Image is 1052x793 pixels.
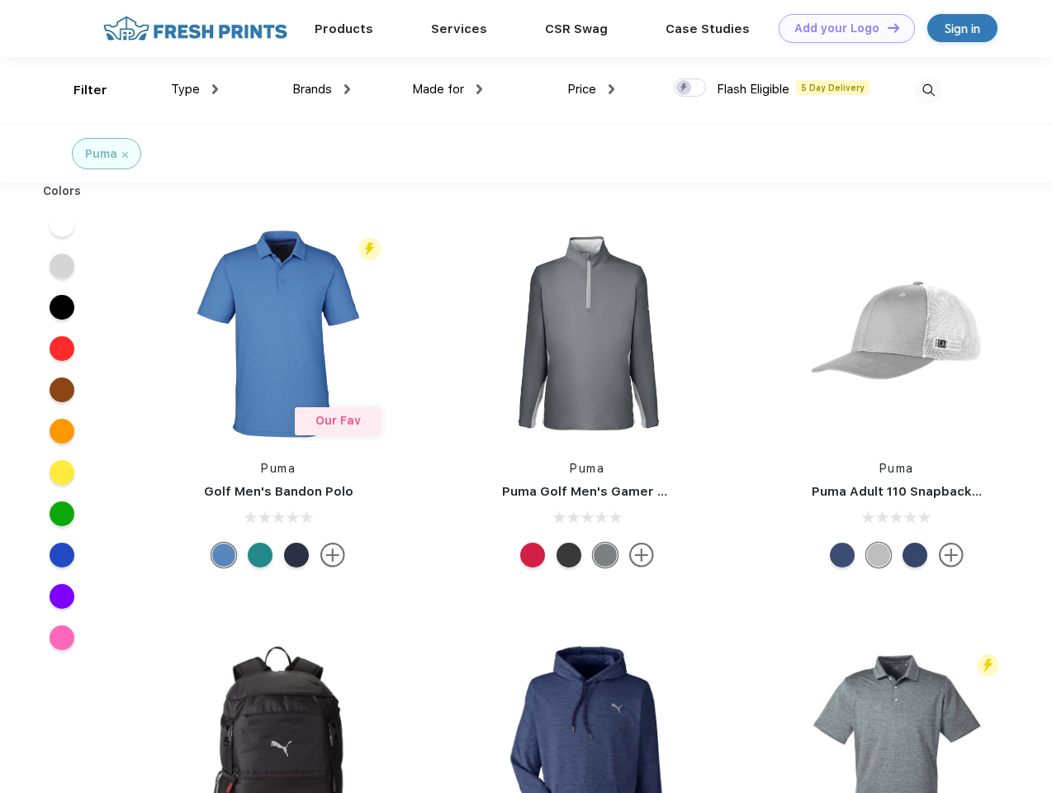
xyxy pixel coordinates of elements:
img: dropdown.png [609,84,614,94]
span: Price [567,82,596,97]
div: Peacoat Qut Shd [830,543,855,567]
a: Sign in [927,14,998,42]
div: Filter [73,81,107,100]
span: 5 Day Delivery [796,80,870,95]
img: DT [888,23,899,32]
a: Puma [261,462,296,475]
div: Peacoat with Qut Shd [903,543,927,567]
div: Green Lagoon [248,543,272,567]
img: more.svg [320,543,345,567]
img: flash_active_toggle.svg [358,238,381,260]
div: Sign in [945,19,980,38]
span: Brands [292,82,332,97]
img: func=resize&h=266 [477,224,697,444]
img: fo%20logo%202.webp [98,14,292,43]
span: Type [171,82,200,97]
a: Services [431,21,487,36]
img: dropdown.png [476,84,482,94]
img: dropdown.png [212,84,218,94]
img: more.svg [939,543,964,567]
a: Puma Golf Men's Gamer Golf Quarter-Zip [502,484,763,499]
a: CSR Swag [545,21,608,36]
a: Products [315,21,373,36]
div: Puma Black [557,543,581,567]
img: dropdown.png [344,84,350,94]
span: Flash Eligible [717,82,789,97]
div: Add your Logo [794,21,879,36]
a: Golf Men's Bandon Polo [204,484,353,499]
a: Puma [570,462,604,475]
div: Ski Patrol [520,543,545,567]
div: Lake Blue [211,543,236,567]
img: desktop_search.svg [915,77,942,104]
img: flash_active_toggle.svg [977,654,999,677]
div: Quarry with Brt Whit [866,543,891,567]
a: Puma [879,462,914,475]
div: Puma [85,145,117,163]
span: Made for [412,82,464,97]
div: Quiet Shade [593,543,618,567]
div: Colors [31,183,94,200]
span: Our Fav [315,414,361,427]
img: filter_cancel.svg [122,152,128,158]
div: Navy Blazer [284,543,309,567]
img: func=resize&h=266 [168,224,388,444]
img: func=resize&h=266 [787,224,1007,444]
img: more.svg [629,543,654,567]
